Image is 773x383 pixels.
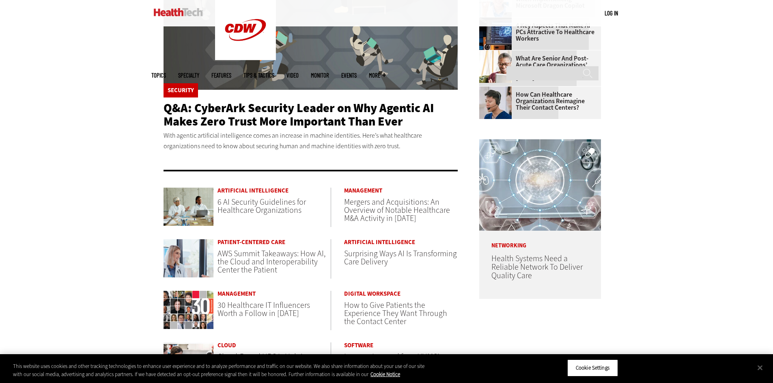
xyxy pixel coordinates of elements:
[286,72,299,78] a: Video
[164,100,434,130] a: Q&A: CyberArk Security Leader on Why Agentic AI Makes Zero Trust More Important Than Ever
[370,371,400,378] a: More information about your privacy
[217,300,310,319] a: 30 Healthcare IT Influencers Worth a Follow in [DATE]
[164,239,214,277] img: Doctors discussing data in a meeting
[178,72,199,78] span: Specialty
[217,342,331,348] a: Cloud
[311,72,329,78] a: MonITor
[479,139,601,231] img: Healthcare networking
[211,72,231,78] a: Features
[491,253,583,281] a: Health Systems Need a Reliable Network To Deliver Quality Care
[479,50,512,83] img: Older person using tablet
[605,9,618,17] a: Log in
[217,239,331,245] a: Patient-Centered Care
[217,351,315,379] a: Cloud-Based HPC Is Helping Researchers Move Healthcare Forward
[164,342,214,381] img: Medical research in lab
[164,291,214,329] img: collage of influencers
[215,54,276,62] a: CDW
[243,72,274,78] a: Tips & Tactics
[479,231,601,249] p: Networking
[344,300,447,327] a: How to Give Patients the Experience They Want Through the Contact Center
[154,8,203,16] img: Home
[168,87,194,93] a: Security
[217,188,331,194] a: Artificial Intelligence
[344,188,458,194] a: Management
[164,188,214,226] img: Doctors meeting in the office
[217,197,306,216] a: 6 AI Security Guidelines for Healthcare Organizations
[13,362,425,378] div: This website uses cookies and other tracking technologies to enhance user experience and to analy...
[567,359,618,377] button: Cookie Settings
[217,291,331,297] a: Management
[479,87,512,119] img: Healthcare contact center
[344,291,458,297] a: Digital Workspace
[479,87,516,93] a: Healthcare contact center
[151,72,166,78] span: Topics
[344,197,450,224] a: Mergers and Acquisitions: An Overview of Notable Healthcare M&A Activity in [DATE]
[341,72,357,78] a: Events
[605,9,618,17] div: User menu
[344,248,457,267] a: Surprising Ways AI Is Transforming Care Delivery
[479,91,596,111] a: How Can Healthcare Organizations Reimagine Their Contact Centers?
[344,342,458,348] a: Software
[751,359,769,377] button: Close
[344,351,442,370] a: Lessons Learned from VUMC’s Windows 11 Migration
[217,248,325,275] a: AWS Summit Takeaways: How AI, the Cloud and Interoperability Center the Patient
[164,130,458,151] p: With agentic artificial intelligence comes an increase in machine identities. Here’s what healthc...
[369,72,386,78] span: More
[344,239,458,245] a: Artificial Intelligence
